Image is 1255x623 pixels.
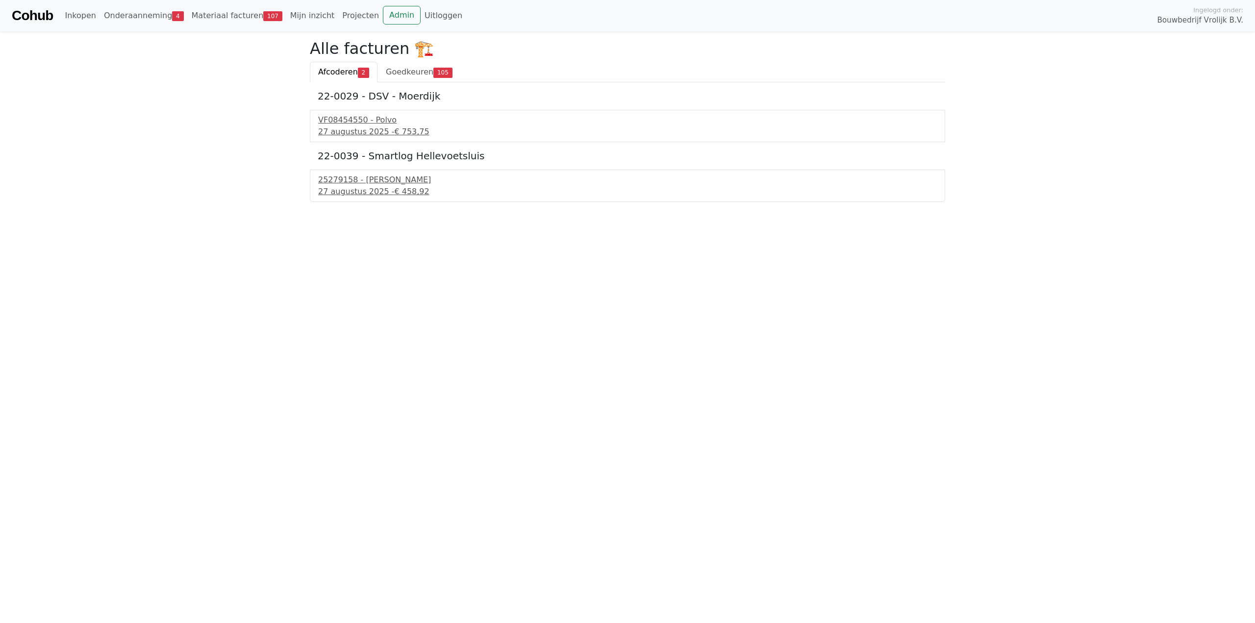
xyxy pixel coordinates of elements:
h5: 22-0029 - DSV - Moerdijk [318,90,937,102]
div: 27 augustus 2025 - [318,126,937,138]
div: VF08454550 - Polvo [318,114,937,126]
h2: Alle facturen 🏗️ [310,39,945,58]
span: Goedkeuren [386,67,433,76]
a: Mijn inzicht [286,6,339,25]
span: € 753,75 [394,127,429,136]
div: 27 augustus 2025 - [318,186,937,198]
a: Projecten [338,6,383,25]
span: 105 [433,68,452,77]
div: 25279158 - [PERSON_NAME] [318,174,937,186]
a: Afcoderen2 [310,62,377,82]
a: Uitloggen [421,6,466,25]
a: Onderaanneming4 [100,6,188,25]
span: € 458,92 [394,187,429,196]
h5: 22-0039 - Smartlog Hellevoetsluis [318,150,937,162]
a: Materiaal facturen107 [188,6,286,25]
a: Inkopen [61,6,100,25]
span: 4 [172,11,183,21]
span: Afcoderen [318,67,358,76]
span: 107 [263,11,282,21]
a: VF08454550 - Polvo27 augustus 2025 -€ 753,75 [318,114,937,138]
span: 2 [358,68,369,77]
a: 25279158 - [PERSON_NAME]27 augustus 2025 -€ 458,92 [318,174,937,198]
a: Admin [383,6,421,25]
span: Bouwbedrijf Vrolijk B.V. [1157,15,1243,26]
a: Goedkeuren105 [377,62,461,82]
span: Ingelogd onder: [1193,5,1243,15]
a: Cohub [12,4,53,27]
